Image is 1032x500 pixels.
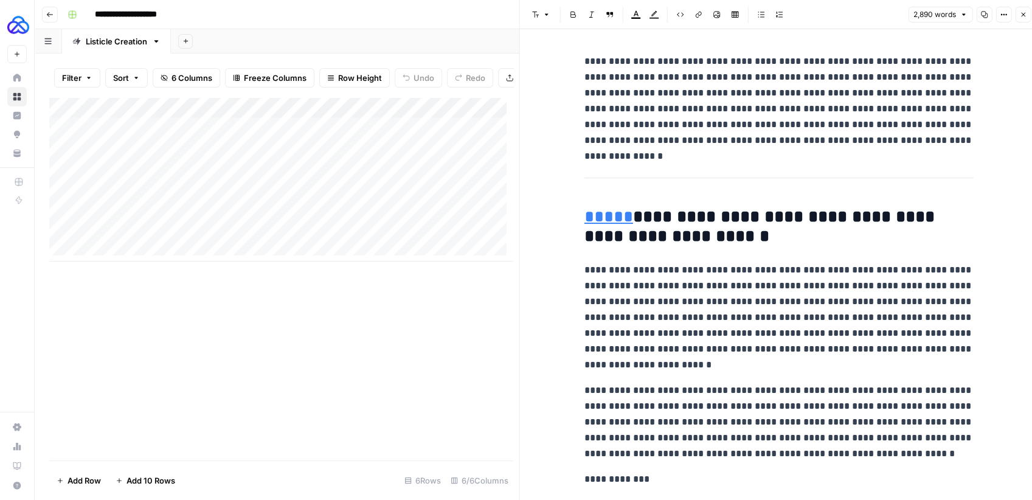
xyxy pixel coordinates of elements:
button: Sort [105,68,148,88]
span: 6 Columns [171,72,212,84]
a: Home [7,68,27,88]
a: Browse [7,87,27,106]
span: Redo [466,72,485,84]
span: Sort [113,72,129,84]
div: Listicle Creation [86,35,147,47]
button: Filter [54,68,100,88]
button: Help + Support [7,476,27,495]
a: Listicle Creation [62,29,171,54]
button: Workspace: AUQ [7,10,27,40]
button: Redo [447,68,493,88]
a: Usage [7,437,27,456]
span: Row Height [338,72,382,84]
img: AUQ Logo [7,14,29,36]
a: Your Data [7,144,27,163]
button: Add Row [49,471,108,490]
div: 6 Rows [400,471,446,490]
span: Freeze Columns [244,72,306,84]
button: 6 Columns [153,68,220,88]
button: Undo [395,68,442,88]
span: 2,890 words [913,9,956,20]
div: 6/6 Columns [446,471,513,490]
button: Freeze Columns [225,68,314,88]
a: Opportunities [7,125,27,144]
span: Add Row [68,474,101,487]
a: Settings [7,417,27,437]
span: Undo [414,72,434,84]
button: 2,890 words [908,7,972,23]
span: Filter [62,72,81,84]
span: Add 10 Rows [126,474,175,487]
a: Insights [7,106,27,125]
a: Learning Hub [7,456,27,476]
button: Add 10 Rows [108,471,182,490]
button: Row Height [319,68,390,88]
